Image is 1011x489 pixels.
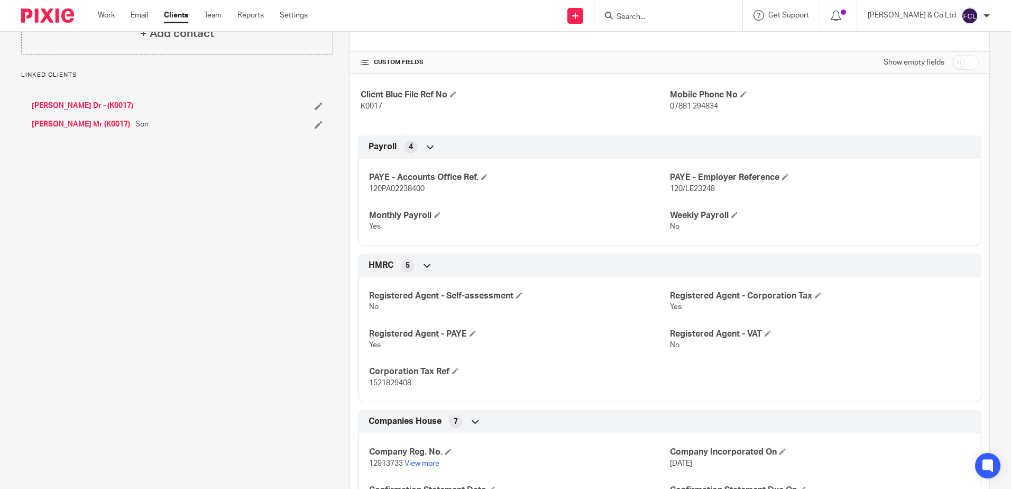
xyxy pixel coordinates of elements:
h4: Registered Agent - Self-assessment [369,291,669,302]
h4: Client Blue File Ref No [361,89,669,101]
span: 120PA02238400 [369,185,425,193]
span: Get Support [768,12,809,19]
span: 5 [406,260,410,271]
h4: PAYE - Employer Reference [670,172,970,183]
span: HMRC [369,260,393,271]
span: 4 [409,142,413,152]
img: svg%3E [961,7,978,24]
h4: PAYE - Accounts Office Ref. [369,172,669,183]
h4: CUSTOM FIELDS [361,58,669,67]
img: Pixie [21,8,74,23]
p: Linked clients [21,71,333,79]
span: Yes [670,303,682,311]
span: No [369,303,379,311]
a: [PERSON_NAME] Dr - (K0017) [32,101,133,111]
span: Payroll [369,141,397,152]
span: 1521829408 [369,379,411,387]
span: K0017 [361,103,382,110]
h4: + Add contact [140,25,214,42]
span: No [670,341,679,349]
span: 12913733 [369,460,403,467]
h4: Corporation Tax Ref [369,366,669,377]
span: 120/LE23248 [670,185,715,193]
h4: Registered Agent - Corporation Tax [670,291,970,302]
span: Yes [369,341,381,349]
h4: Mobile Phone No [670,89,979,101]
p: [PERSON_NAME] & Co Ltd [868,10,956,21]
a: View more [405,460,439,467]
span: Companies House [369,416,442,427]
span: Son [135,119,149,130]
input: Search [615,13,711,22]
h4: Company Reg. No. [369,447,669,458]
span: 7 [454,416,458,427]
a: Reports [237,10,264,21]
a: Email [131,10,148,21]
a: [PERSON_NAME] Mr (K0017) [32,119,130,130]
span: No [670,223,679,230]
h4: Weekly Payroll [670,210,970,221]
span: Yes [369,223,381,230]
a: Settings [280,10,308,21]
a: Team [204,10,222,21]
label: Show empty fields [884,57,944,68]
a: Clients [164,10,188,21]
h4: Company Incorporated On [670,447,970,458]
h4: Monthly Payroll [369,210,669,221]
span: 07881 294834 [670,103,718,110]
h4: Registered Agent - PAYE [369,329,669,340]
h4: Registered Agent - VAT [670,329,970,340]
a: Work [98,10,115,21]
span: [DATE] [670,460,692,467]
